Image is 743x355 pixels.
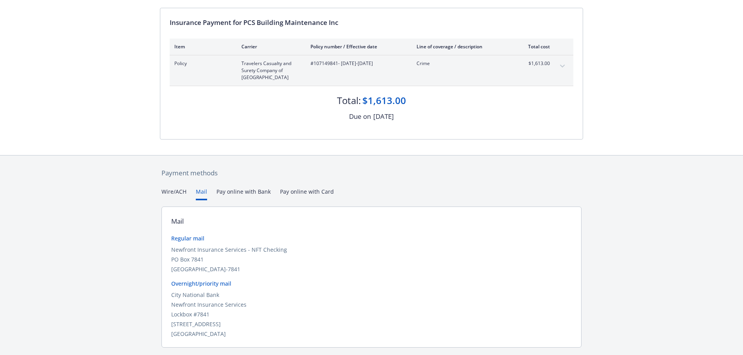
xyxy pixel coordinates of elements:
div: Policy number / Effective date [310,43,404,50]
div: [GEOGRAPHIC_DATA]-7841 [171,265,572,273]
div: Overnight/priority mail [171,279,572,288]
span: Travelers Casualty and Surety Company of [GEOGRAPHIC_DATA] [241,60,298,81]
div: Lockbox #7841 [171,310,572,318]
div: Carrier [241,43,298,50]
span: #107149841 - [DATE]-[DATE] [310,60,404,67]
div: Total: [337,94,361,107]
div: Item [174,43,229,50]
div: Line of coverage / description [417,43,508,50]
div: Regular mail [171,234,572,242]
div: Payment methods [161,168,582,178]
div: [GEOGRAPHIC_DATA] [171,330,572,338]
span: Crime [417,60,508,67]
button: Mail [196,187,207,200]
div: City National Bank [171,291,572,299]
span: $1,613.00 [521,60,550,67]
button: Pay online with Bank [216,187,271,200]
button: Pay online with Card [280,187,334,200]
button: Wire/ACH [161,187,186,200]
div: Newfront Insurance Services [171,300,572,309]
button: expand content [556,60,569,72]
div: $1,613.00 [362,94,406,107]
div: [DATE] [373,111,394,122]
div: [STREET_ADDRESS] [171,320,572,328]
div: Mail [171,216,184,226]
div: Newfront Insurance Services - NFT Checking [171,245,572,254]
div: Due on [349,111,371,122]
div: Total cost [521,43,550,50]
div: PolicyTravelers Casualty and Surety Company of [GEOGRAPHIC_DATA]#107149841- [DATE]-[DATE]Crime$1,... [170,55,573,86]
div: Insurance Payment for PCS Building Maintenance Inc [170,18,573,28]
div: PO Box 7841 [171,255,572,263]
span: Policy [174,60,229,67]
